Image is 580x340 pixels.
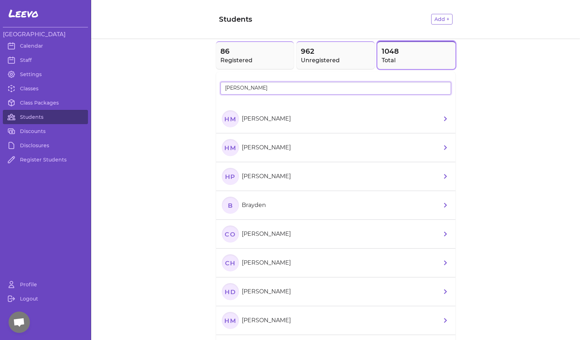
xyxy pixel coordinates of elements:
span: 1048 [382,46,451,56]
a: HP[PERSON_NAME] [216,162,455,191]
a: Logout [3,292,88,306]
a: HM[PERSON_NAME] [216,105,455,133]
a: BBrayden [216,191,455,220]
a: Disclosures [3,138,88,153]
p: Brayden [242,201,266,209]
text: HD [225,288,236,295]
span: 962 [301,46,370,56]
text: CO [225,230,236,238]
p: [PERSON_NAME] [242,287,291,296]
p: [PERSON_NAME] [242,259,291,267]
a: Settings [3,67,88,81]
h2: Registered [220,56,290,65]
text: HM [224,115,236,122]
span: 86 [220,46,290,56]
a: CH[PERSON_NAME] [216,249,455,277]
p: [PERSON_NAME] [242,115,291,123]
button: Add + [431,14,453,25]
a: Hm[PERSON_NAME] [216,306,455,335]
input: Search all students by name... [220,82,451,95]
text: HP [225,172,235,180]
a: Students [3,110,88,124]
a: Staff [3,53,88,67]
a: Classes [3,81,88,96]
h3: [GEOGRAPHIC_DATA] [3,30,88,39]
a: Calendar [3,39,88,53]
button: 1048Total [377,41,455,69]
p: [PERSON_NAME] [242,230,291,238]
div: Open chat [9,312,30,333]
p: [PERSON_NAME] [242,143,291,152]
text: CH [225,259,235,266]
button: 962Unregistered [297,41,375,69]
a: Class Packages [3,96,88,110]
a: CO[PERSON_NAME] [216,220,455,249]
text: HM [224,144,236,151]
text: B [228,201,233,209]
a: Register Students [3,153,88,167]
span: Leevo [9,7,38,20]
p: [PERSON_NAME] [242,172,291,181]
h2: Unregistered [301,56,370,65]
h2: Total [382,56,451,65]
a: HM[PERSON_NAME] [216,133,455,162]
a: HD[PERSON_NAME] [216,277,455,306]
a: Profile [3,277,88,292]
button: 86Registered [216,41,294,69]
p: [PERSON_NAME] [242,316,291,325]
a: Discounts [3,124,88,138]
text: Hm [224,317,236,324]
